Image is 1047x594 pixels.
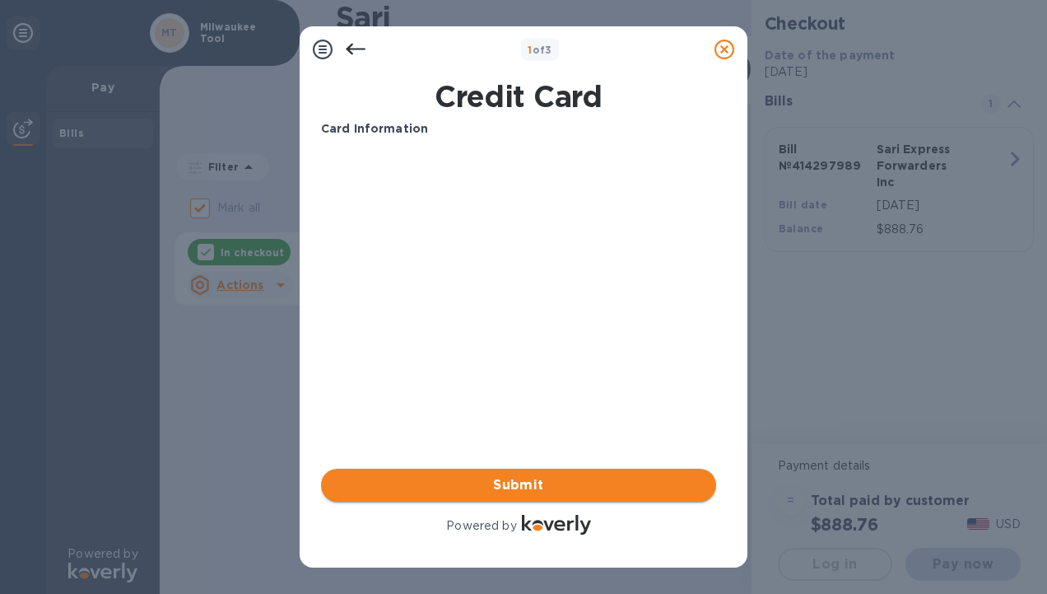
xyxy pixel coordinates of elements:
[321,122,428,135] b: Card Information
[321,151,716,398] iframe: Your browser does not support iframes
[321,469,716,502] button: Submit
[334,475,703,495] span: Submit
[314,79,723,114] h1: Credit Card
[522,515,591,535] img: Logo
[446,517,516,535] p: Powered by
[528,44,532,56] span: 1
[528,44,552,56] b: of 3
